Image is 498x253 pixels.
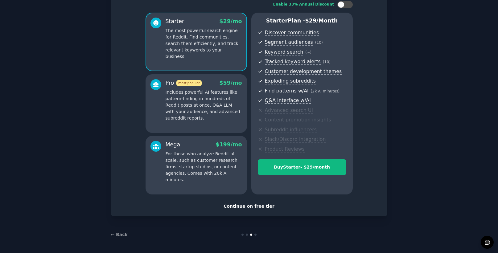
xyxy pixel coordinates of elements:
span: $ 59 /mo [219,80,242,86]
span: ( ∞ ) [305,50,311,55]
div: Enable 33% Annual Discount [273,2,334,7]
span: $ 29 /month [305,18,338,24]
span: ( 10 ) [315,40,323,45]
span: Find patterns w/AI [265,88,309,94]
span: Tracked keyword alerts [265,59,321,65]
span: Content promotion insights [265,117,331,123]
span: Q&A interface w/AI [265,97,311,104]
span: Keyword search [265,49,303,55]
div: Mega [166,141,180,149]
span: Advanced search UI [265,107,313,114]
span: ( 2k AI minutes ) [311,89,340,93]
span: Discover communities [265,30,319,36]
p: Includes powerful AI features like pattern-finding in hundreds of Reddit posts at once, Q&A LLM w... [166,89,242,121]
span: ( 10 ) [323,60,331,64]
span: Segment audiences [265,39,313,46]
div: Buy Starter - $ 29 /month [258,164,346,170]
span: $ 199 /mo [216,141,242,148]
p: The most powerful search engine for Reddit. Find communities, search them efficiently, and track ... [166,27,242,60]
p: Starter Plan - [258,17,346,25]
span: Product Reviews [265,146,305,153]
div: Continue on free tier [117,203,381,210]
span: Customer development themes [265,68,342,75]
a: ← Back [111,232,128,237]
span: Slack/Discord integration [265,136,326,143]
button: BuyStarter- $29/month [258,159,346,175]
span: Exploding subreddits [265,78,316,84]
span: Subreddit influencers [265,127,317,133]
div: Starter [166,18,184,25]
span: $ 29 /mo [219,18,242,24]
p: For those who analyze Reddit at scale, such as customer research firms, startup studios, or conte... [166,151,242,183]
div: Pro [166,79,202,87]
span: most popular [176,80,202,86]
